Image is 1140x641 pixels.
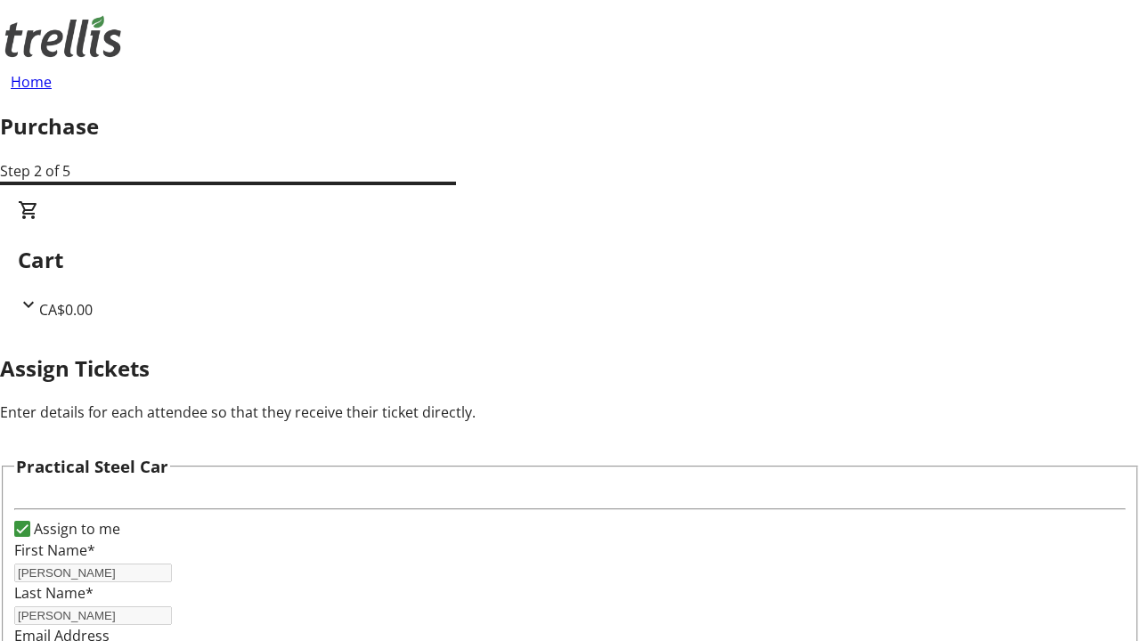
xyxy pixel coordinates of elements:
label: Assign to me [30,518,120,540]
h3: Practical Steel Car [16,454,168,479]
h2: Cart [18,244,1122,276]
label: Last Name* [14,583,94,603]
div: CartCA$0.00 [18,199,1122,320]
label: First Name* [14,540,95,560]
span: CA$0.00 [39,300,93,320]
